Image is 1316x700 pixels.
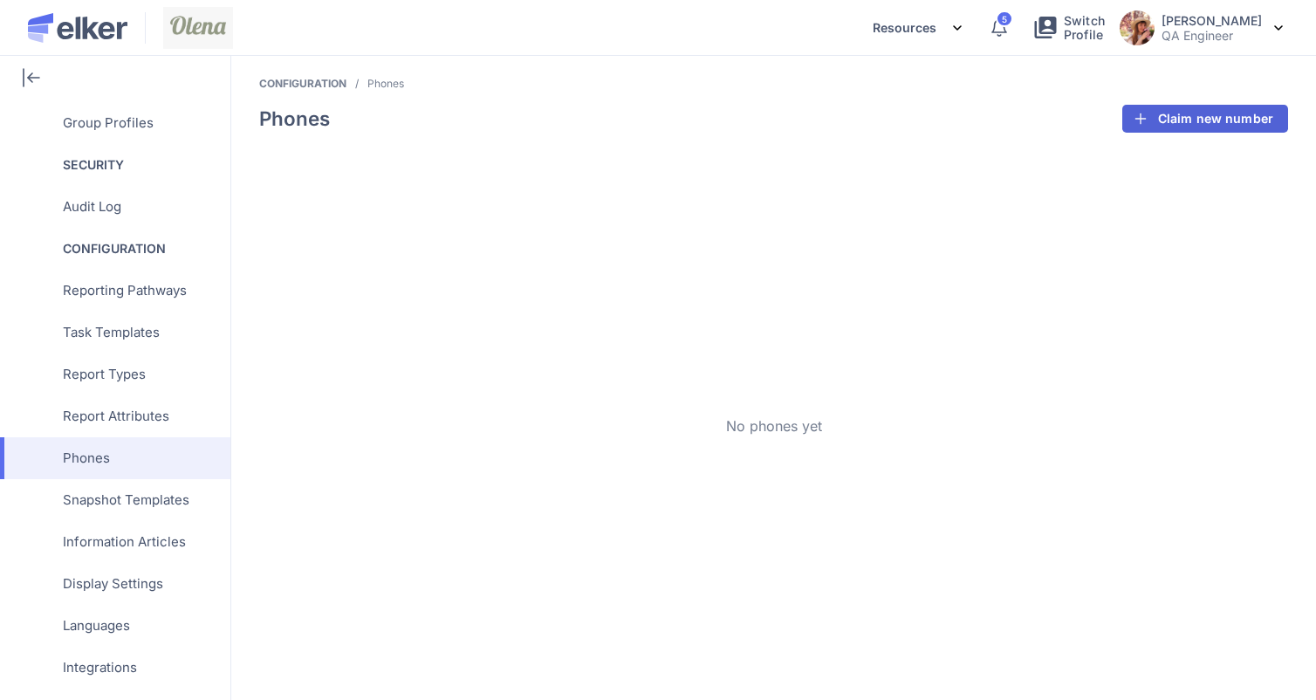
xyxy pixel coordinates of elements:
[63,395,169,437] span: Report Attributes
[63,563,163,605] span: Display Settings
[726,418,822,435] p: No phones yet
[28,13,127,43] img: Elker
[63,102,154,144] span: Group Profiles
[1274,25,1283,31] img: svg%3e
[63,605,130,647] span: Languages
[63,270,187,312] span: Reporting Pathways
[1002,15,1007,24] span: 5
[259,77,346,91] li: Configuration
[355,77,359,91] li: /
[259,106,330,130] h4: Phones
[1162,13,1262,28] h5: Olena Berdnyk
[950,21,964,35] img: svg%3e
[1122,105,1288,133] button: Claim new number
[1120,10,1155,45] img: avatar
[367,77,404,91] li: Phones
[873,10,964,45] div: Resources
[1162,28,1262,43] p: QA Engineer
[1158,113,1273,125] span: Claim new number
[63,647,137,689] span: Integrations
[63,479,189,521] span: Snapshot Templates
[1064,14,1106,42] span: Switch Profile
[163,7,233,49] img: Screenshot_2024-07-24_at_11%282%29.53.03.png
[63,437,110,479] span: Phones
[63,312,160,353] span: Task Templates
[63,186,121,228] span: Audit Log
[63,521,186,563] span: Information Articles
[63,353,146,395] span: Report Types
